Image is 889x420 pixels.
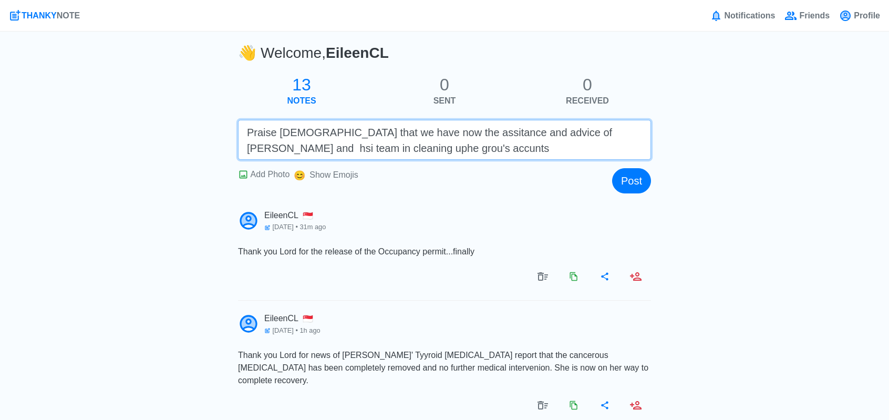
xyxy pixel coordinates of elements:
[299,326,320,334] span: 1h ago
[516,75,659,95] h2: 0
[264,313,321,323] h6: EileenCL
[303,212,313,220] span: 🇸🇬
[251,170,290,179] span: Add Photo
[852,9,880,22] span: Profile
[326,45,389,61] b: EileenCL
[373,95,516,107] p: SENT
[709,9,776,23] a: Notifications
[612,168,651,193] button: Post
[237,42,259,63] span: wave
[238,44,389,66] h3: Welcome,
[309,169,358,181] div: Show Emojis
[264,313,321,323] a: EileenCL 🇸🇬
[238,351,648,385] span: Thank you Lord for news of [PERSON_NAME]' Tyyroid [MEDICAL_DATA] report that the cancerous [MEDIC...
[373,75,516,95] h2: 0
[264,210,326,220] a: EileenCL 🇸🇬
[264,210,326,220] h6: EileenCL
[299,223,326,231] span: 31m ago
[264,326,321,334] small: [DATE] •
[303,315,313,323] span: 🇸🇬
[294,170,305,181] span: smile
[230,95,373,107] p: NOTES
[722,9,776,22] span: Notifications
[516,95,659,107] p: RECEIVED
[238,247,474,256] span: Thank you Lord for the release of the Occupancy permit...finally
[22,9,80,22] div: THANKY
[238,120,651,160] textarea: Praise [DEMOGRAPHIC_DATA] that we have now the assitance and advice of [PERSON_NAME] and hsi team...
[230,75,373,95] h2: 13
[797,9,830,22] span: Friends
[784,9,830,23] a: Friends
[264,223,326,231] small: [DATE] •
[57,11,80,20] span: NOTE
[839,9,881,23] a: Profile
